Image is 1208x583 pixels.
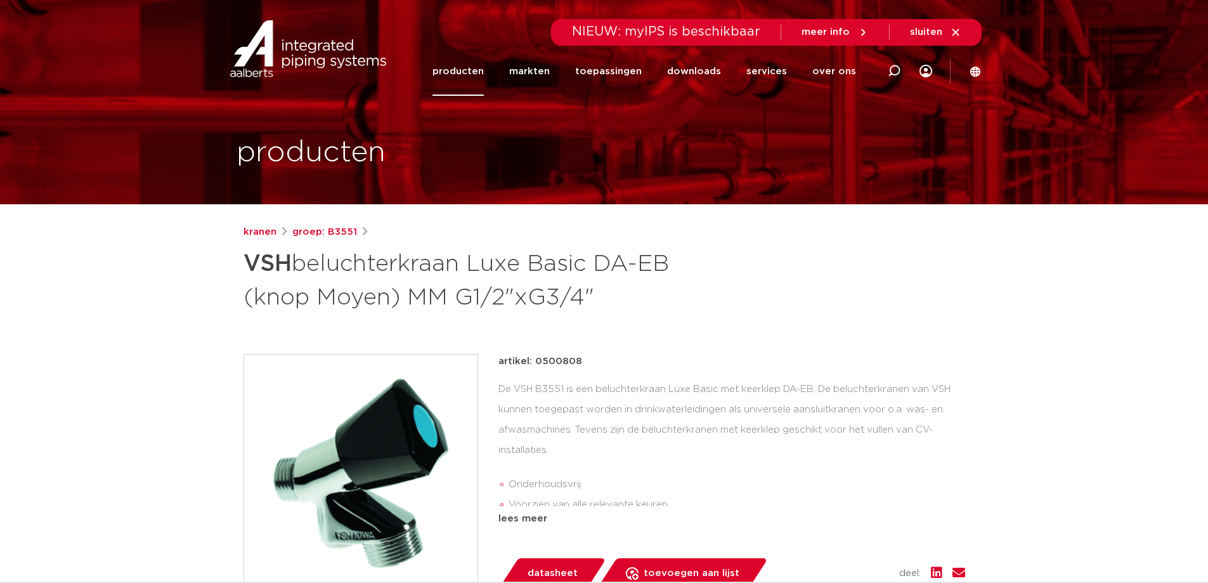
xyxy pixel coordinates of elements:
nav: Menu [432,47,856,96]
li: Onderhoudsvrij [509,475,965,495]
a: downloads [667,47,721,96]
div: De VSH B3551 is een beluchterkraan Luxe Basic met keerklep DA-EB. De beluchterkranen van VSH kunn... [498,379,965,506]
a: services [746,47,787,96]
strong: VSH [244,252,292,275]
a: sluiten [910,27,961,38]
h1: beluchterkraan Luxe Basic DA-EB (knop Moyen) MM G1/2"xG3/4" [244,245,720,313]
a: kranen [244,225,276,240]
a: groep: B3551 [292,225,357,240]
li: Voorzien van alle relevante keuren [509,495,965,515]
a: producten [432,47,484,96]
span: sluiten [910,27,942,37]
div: my IPS [919,57,932,85]
a: meer info [802,27,869,38]
span: NIEUW: myIPS is beschikbaar [572,25,760,38]
a: over ons [812,47,856,96]
span: deel: [899,566,921,581]
div: lees meer [498,511,965,527]
a: toepassingen [575,47,642,96]
p: artikel: 0500808 [498,354,582,369]
a: markten [509,47,550,96]
h1: producten [237,133,386,173]
span: meer info [802,27,850,37]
